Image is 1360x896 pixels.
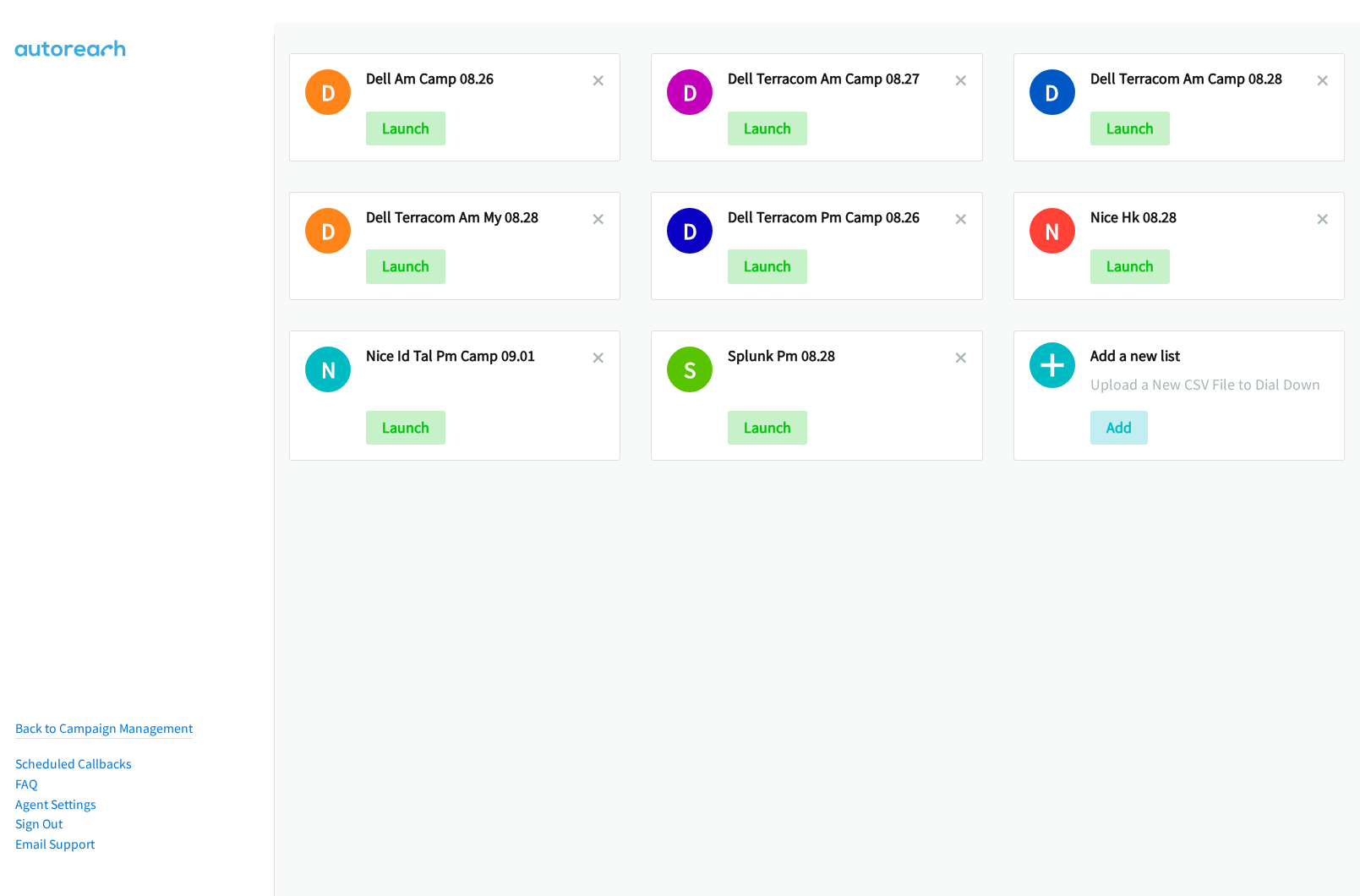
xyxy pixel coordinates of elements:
[667,347,713,392] h1: S
[1090,249,1170,283] button: Launch
[15,720,193,736] a: Back to Campaign Management
[1030,69,1075,115] h1: D
[1090,411,1148,445] button: Add
[728,347,954,366] h2: Splunk Pm 08.28
[366,347,593,366] h2: Nice Id Tal Pm Camp 09.01
[305,69,351,115] h1: D
[667,208,713,254] h1: D
[1090,347,1329,366] h2: Add a new list
[15,816,63,832] a: Sign Out
[728,69,954,89] h2: Dell Terracom Am Camp 08.27
[366,249,445,283] button: Launch
[305,208,351,254] h1: D
[728,208,954,227] h2: Dell Terracom Pm Camp 08.26
[728,112,807,145] button: Launch
[15,796,96,812] a: Agent Settings
[15,756,132,772] a: Scheduled Callbacks
[366,69,593,89] h2: Dell Am Camp 08.26
[366,112,445,145] button: Launch
[366,411,445,445] button: Launch
[1090,373,1329,396] p: Upload a New CSV File to Dial Down
[15,836,95,852] a: Email Support
[1030,208,1075,254] h1: N
[305,347,351,392] h1: N
[366,208,593,227] h2: Dell Terracom Am My 08.28
[728,411,807,445] button: Launch
[667,69,713,115] h1: D
[1090,112,1170,145] button: Launch
[1090,208,1317,227] h2: Nice Hk 08.28
[728,249,807,283] button: Launch
[1090,69,1317,89] h2: Dell Terracom Am Camp 08.28
[15,776,37,792] a: FAQ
